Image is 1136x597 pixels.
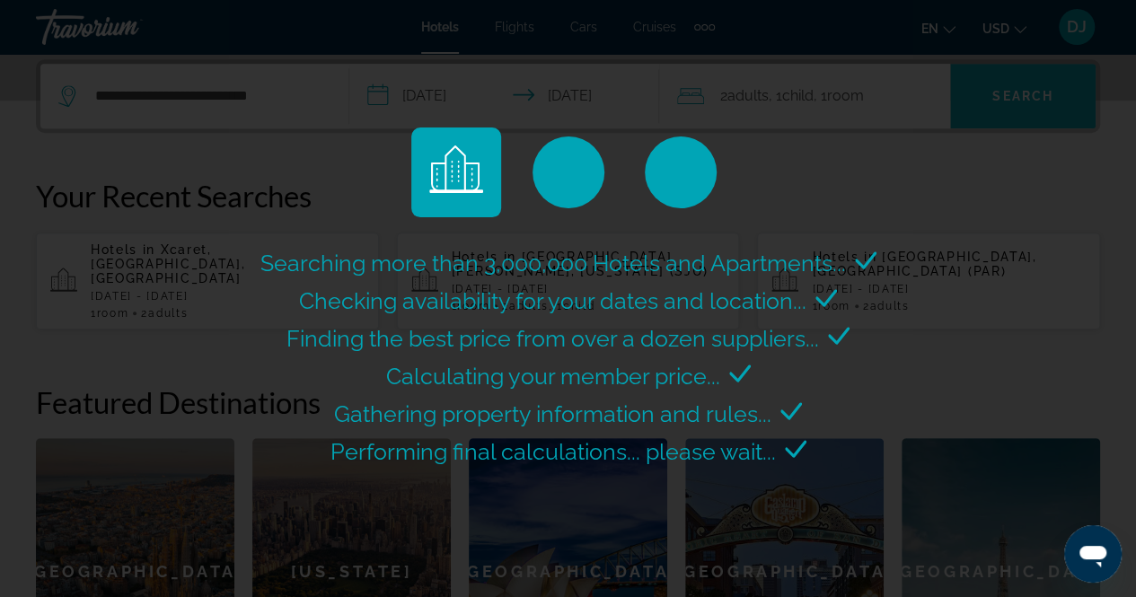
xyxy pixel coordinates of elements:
span: Gathering property information and rules... [334,400,771,427]
span: Performing final calculations... please wait... [330,438,776,465]
span: Searching more than 3,000,000 Hotels and Apartments... [260,250,846,277]
span: Calculating your member price... [386,363,720,390]
span: Finding the best price from over a dozen suppliers... [286,325,819,352]
iframe: Button to launch messaging window [1064,525,1122,583]
span: Checking availability for your dates and location... [299,287,806,314]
